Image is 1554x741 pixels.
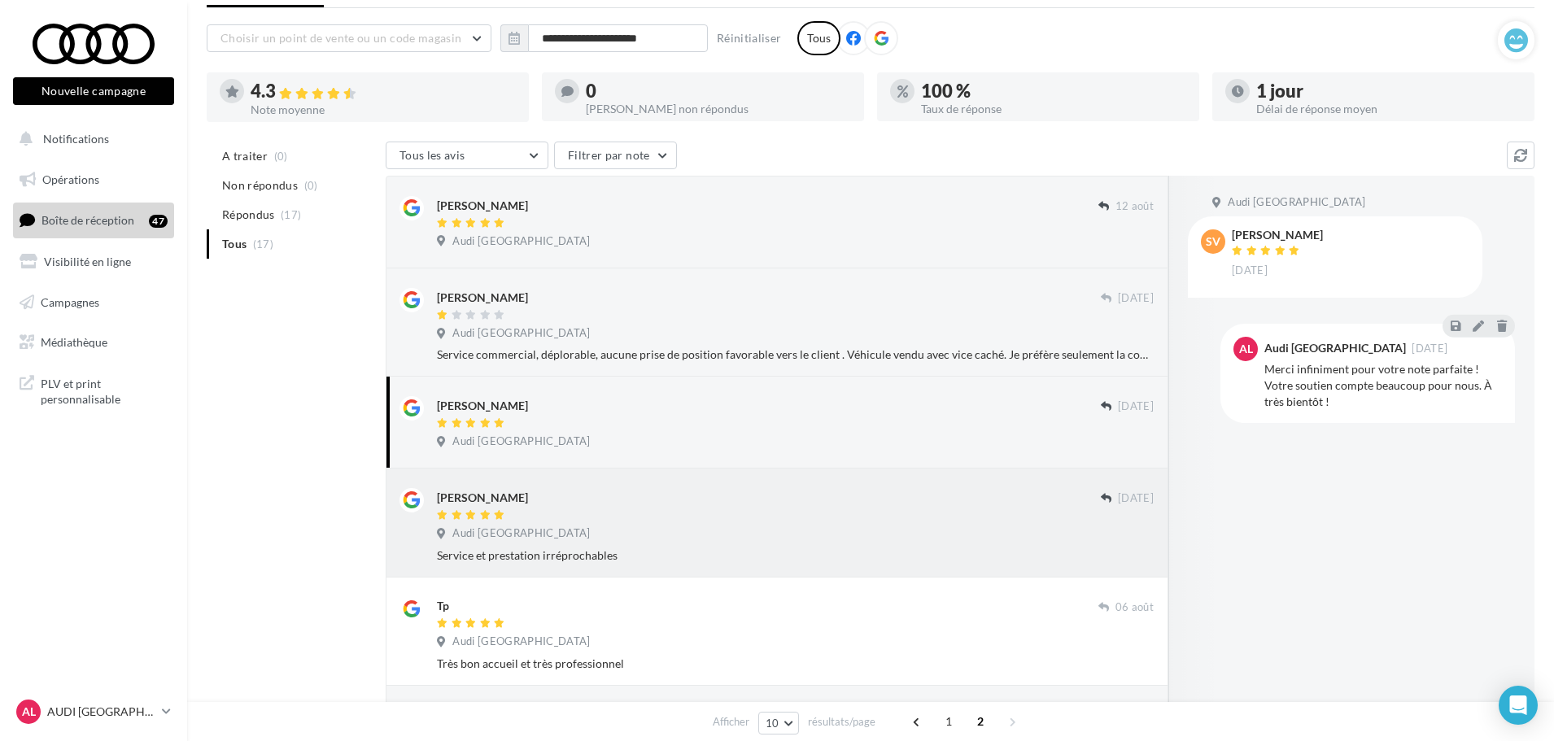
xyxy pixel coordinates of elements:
[44,255,131,268] span: Visibilité en ligne
[452,234,590,249] span: Audi [GEOGRAPHIC_DATA]
[41,373,168,408] span: PLV et print personnalisable
[1232,229,1323,241] div: [PERSON_NAME]
[251,82,516,101] div: 4.3
[304,179,318,192] span: (0)
[452,526,590,541] span: Audi [GEOGRAPHIC_DATA]
[452,326,590,341] span: Audi [GEOGRAPHIC_DATA]
[797,21,840,55] div: Tous
[251,104,516,116] div: Note moyenne
[967,708,993,734] span: 2
[713,714,749,730] span: Afficher
[437,347,1154,363] div: Service commercial, déplorable, aucune prise de position favorable vers le client . Véhicule vend...
[437,490,528,506] div: [PERSON_NAME]
[1206,233,1220,250] span: Sv
[10,286,177,320] a: Campagnes
[437,547,1154,564] div: Service et prestation irréprochables
[41,213,134,227] span: Boîte de réception
[222,177,298,194] span: Non répondus
[10,245,177,279] a: Visibilité en ligne
[1264,342,1406,354] div: Audi [GEOGRAPHIC_DATA]
[710,28,788,48] button: Réinitialiser
[921,82,1186,100] div: 100 %
[149,215,168,228] div: 47
[1232,264,1268,278] span: [DATE]
[43,132,109,146] span: Notifications
[1412,343,1447,354] span: [DATE]
[452,434,590,449] span: Audi [GEOGRAPHIC_DATA]
[1118,491,1154,506] span: [DATE]
[207,24,491,52] button: Choisir un point de vente ou un code magasin
[274,150,288,163] span: (0)
[1228,195,1365,210] span: Audi [GEOGRAPHIC_DATA]
[13,77,174,105] button: Nouvelle campagne
[42,172,99,186] span: Opérations
[1118,291,1154,306] span: [DATE]
[222,148,268,164] span: A traiter
[222,207,275,223] span: Répondus
[22,704,36,720] span: AL
[437,598,449,614] div: Tp
[586,82,851,100] div: 0
[41,335,107,349] span: Médiathèque
[1239,341,1253,357] span: AL
[437,290,528,306] div: [PERSON_NAME]
[437,656,1154,672] div: Très bon accueil et très professionnel
[10,203,177,238] a: Boîte de réception47
[10,163,177,197] a: Opérations
[921,103,1186,115] div: Taux de réponse
[554,142,677,169] button: Filtrer par note
[808,714,875,730] span: résultats/page
[1264,361,1502,410] div: Merci infiniment pour votre note parfaite ! Votre soutien compte beaucoup pour nous. À très bient...
[1118,399,1154,414] span: [DATE]
[1115,199,1154,214] span: 12 août
[452,634,590,649] span: Audi [GEOGRAPHIC_DATA]
[1256,103,1521,115] div: Délai de réponse moyen
[437,198,528,214] div: [PERSON_NAME]
[758,712,800,734] button: 10
[47,704,155,720] p: AUDI [GEOGRAPHIC_DATA]
[10,122,171,156] button: Notifications
[10,325,177,360] a: Médiathèque
[936,708,962,734] span: 1
[220,31,461,45] span: Choisir un point de vente ou un code magasin
[437,398,528,414] div: [PERSON_NAME]
[386,142,548,169] button: Tous les avis
[399,148,465,162] span: Tous les avis
[10,366,177,414] a: PLV et print personnalisable
[41,294,99,308] span: Campagnes
[1499,686,1538,725] div: Open Intercom Messenger
[1256,82,1521,100] div: 1 jour
[586,103,851,115] div: [PERSON_NAME] non répondus
[281,208,301,221] span: (17)
[1115,600,1154,615] span: 06 août
[13,696,174,727] a: AL AUDI [GEOGRAPHIC_DATA]
[766,717,779,730] span: 10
